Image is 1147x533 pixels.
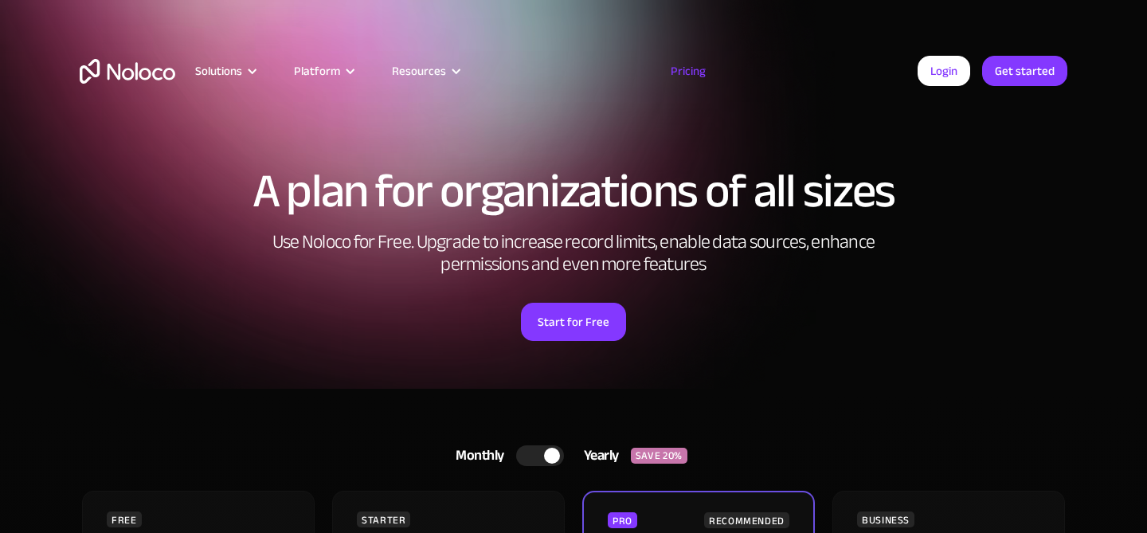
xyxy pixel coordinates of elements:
[608,512,637,528] div: PRO
[195,61,242,81] div: Solutions
[436,444,516,468] div: Monthly
[372,61,478,81] div: Resources
[255,231,892,276] h2: Use Noloco for Free. Upgrade to increase record limits, enable data sources, enhance permissions ...
[80,59,175,84] a: home
[294,61,340,81] div: Platform
[982,56,1067,86] a: Get started
[918,56,970,86] a: Login
[857,511,914,527] div: BUSINESS
[107,511,142,527] div: FREE
[175,61,274,81] div: Solutions
[80,167,1067,215] h1: A plan for organizations of all sizes
[651,61,726,81] a: Pricing
[392,61,446,81] div: Resources
[357,511,410,527] div: STARTER
[704,512,789,528] div: RECOMMENDED
[274,61,372,81] div: Platform
[521,303,626,341] a: Start for Free
[631,448,687,464] div: SAVE 20%
[564,444,631,468] div: Yearly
